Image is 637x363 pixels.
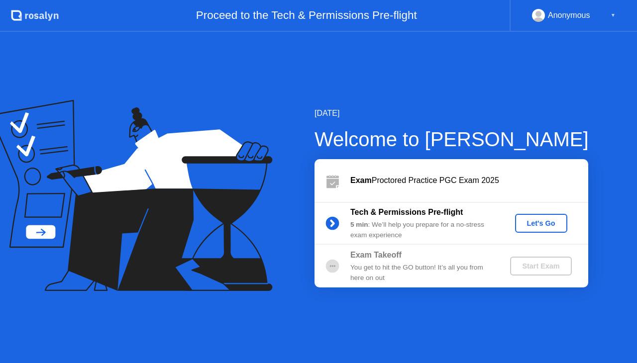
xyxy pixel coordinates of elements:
[510,257,571,275] button: Start Exam
[514,262,567,270] div: Start Exam
[315,124,589,154] div: Welcome to [PERSON_NAME]
[350,263,494,283] div: You get to hit the GO button! It’s all you from here on out
[350,251,402,259] b: Exam Takeoff
[350,176,372,184] b: Exam
[519,219,563,227] div: Let's Go
[315,107,589,119] div: [DATE]
[548,9,590,22] div: Anonymous
[350,208,463,216] b: Tech & Permissions Pre-flight
[350,175,588,186] div: Proctored Practice PGC Exam 2025
[515,214,567,233] button: Let's Go
[350,220,494,240] div: : We’ll help you prepare for a no-stress exam experience
[350,221,368,228] b: 5 min
[611,9,616,22] div: ▼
